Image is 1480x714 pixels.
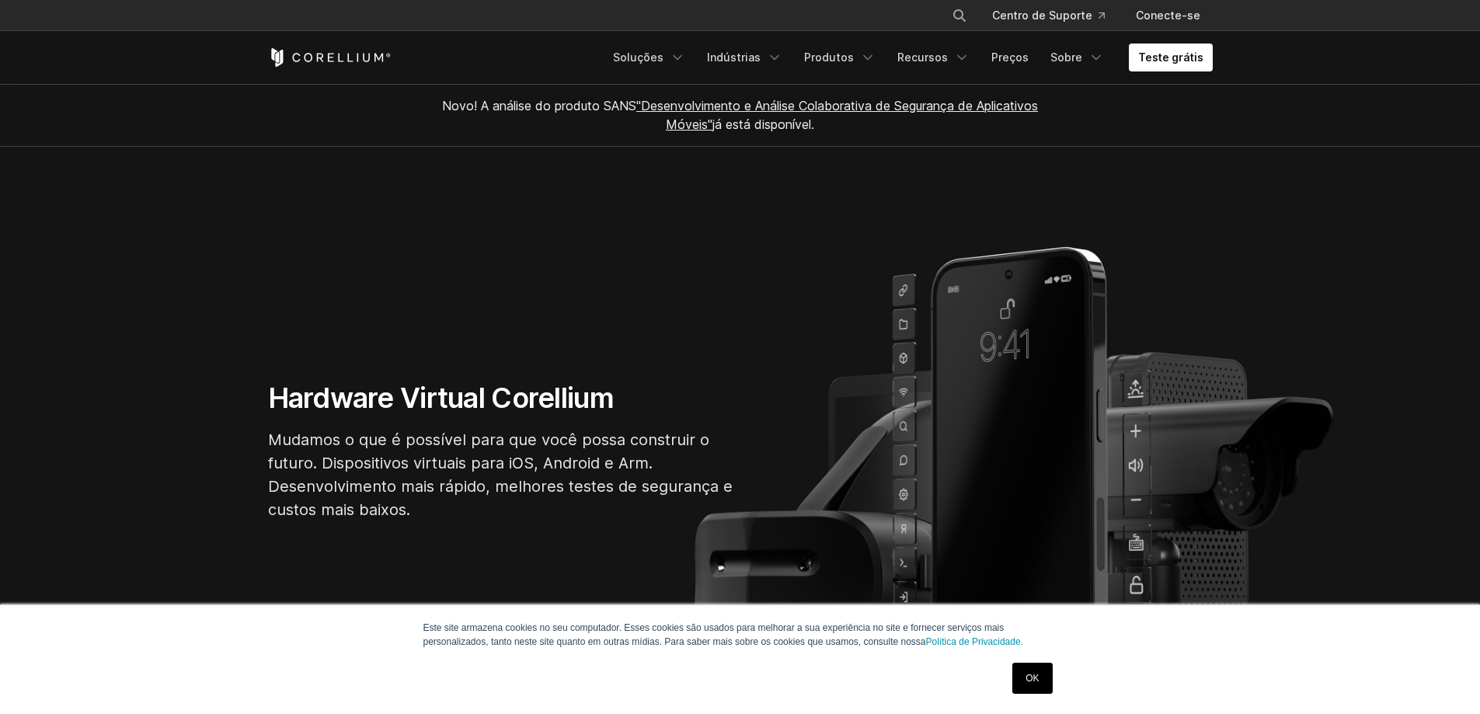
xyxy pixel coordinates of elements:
[804,51,854,64] font: Produtos
[1136,9,1200,22] font: Conecte-se
[712,117,814,132] font: já está disponível.
[423,622,1005,647] font: Este site armazena cookies no seu computador. Esses cookies são usados ​​para melhorar a sua expe...
[613,51,663,64] font: Soluções
[604,44,1213,71] div: Menu de navegação
[933,2,1213,30] div: Menu de navegação
[1012,663,1052,694] a: OK
[945,2,973,30] button: Procurar
[268,381,614,415] font: Hardware Virtual Corellium
[926,636,1023,647] a: Política de Privacidade.
[1026,673,1039,684] font: OK
[707,51,761,64] font: Indústrias
[636,98,1038,132] a: "Desenvolvimento e Análise Colaborativa de Segurança de Aplicativos Móveis"
[268,48,392,67] a: Página inicial do Corellium
[268,430,733,519] font: Mudamos o que é possível para que você possa construir o futuro. Dispositivos virtuais para iOS, ...
[992,9,1092,22] font: Centro de Suporte
[897,51,948,64] font: Recursos
[442,98,636,113] font: Novo! A análise do produto SANS
[1050,51,1082,64] font: Sobre
[991,51,1029,64] font: Preços
[1138,51,1203,64] font: Teste grátis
